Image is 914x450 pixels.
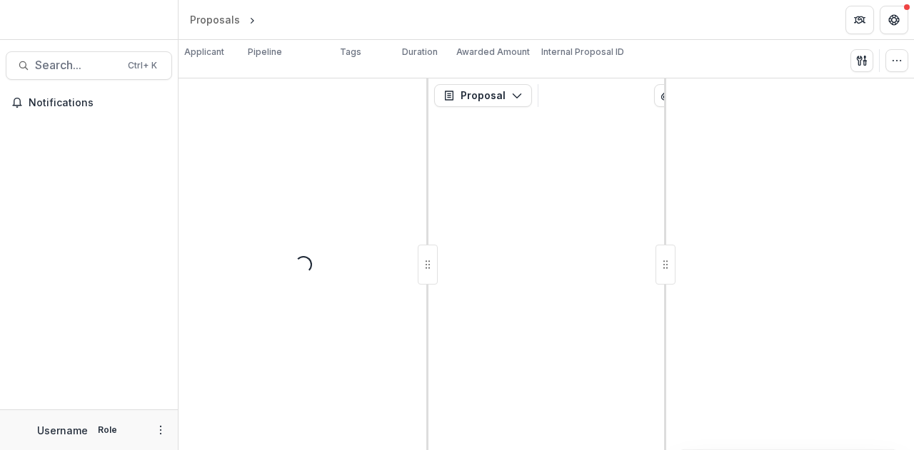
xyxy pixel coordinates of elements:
[184,9,319,30] nav: breadcrumb
[248,46,282,58] p: Pipeline
[190,12,240,27] div: Proposals
[6,91,172,114] button: Notifications
[402,46,438,58] p: Duration
[29,97,166,109] span: Notifications
[125,58,160,73] div: Ctrl + K
[184,46,224,58] p: Applicant
[880,6,908,34] button: Get Help
[152,421,169,439] button: More
[654,84,677,107] button: View Attached Files
[35,58,119,72] span: Search...
[184,9,246,30] a: Proposals
[340,46,361,58] p: Tags
[434,84,532,107] button: Proposal
[845,6,874,34] button: Partners
[541,46,624,58] p: Internal Proposal ID
[37,423,88,438] p: Username
[94,424,121,436] p: Role
[456,46,530,58] p: Awarded Amount
[6,51,172,80] button: Search...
